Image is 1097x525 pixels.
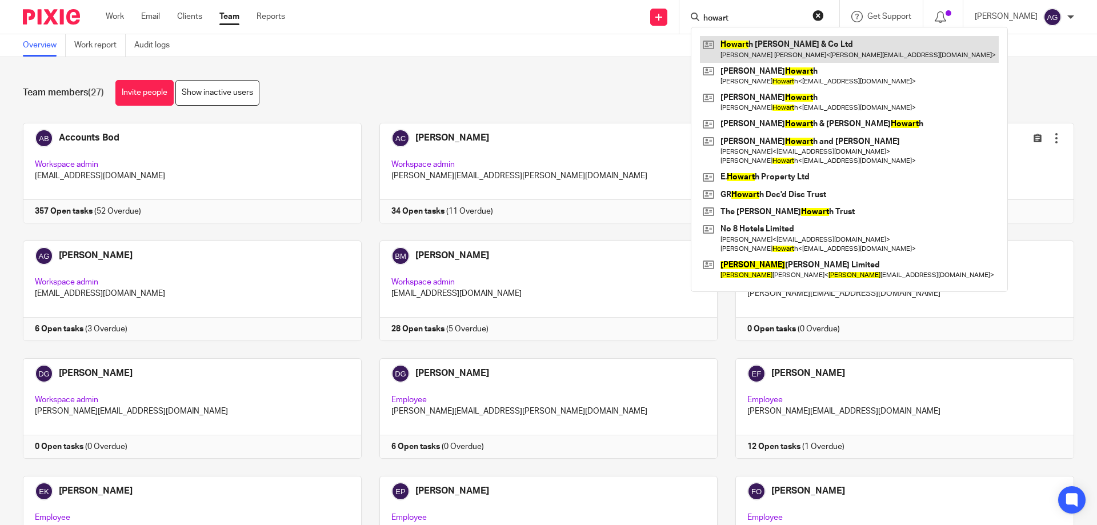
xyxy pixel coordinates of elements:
[23,87,104,99] h1: Team members
[257,11,285,22] a: Reports
[867,13,911,21] span: Get Support
[23,9,80,25] img: Pixie
[141,11,160,22] a: Email
[106,11,124,22] a: Work
[88,88,104,97] span: (27)
[702,14,805,24] input: Search
[134,34,178,57] a: Audit logs
[115,80,174,106] a: Invite people
[812,10,824,21] button: Clear
[219,11,239,22] a: Team
[23,34,66,57] a: Overview
[177,11,202,22] a: Clients
[74,34,126,57] a: Work report
[175,80,259,106] a: Show inactive users
[1043,8,1062,26] img: svg%3E
[975,11,1038,22] p: [PERSON_NAME]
